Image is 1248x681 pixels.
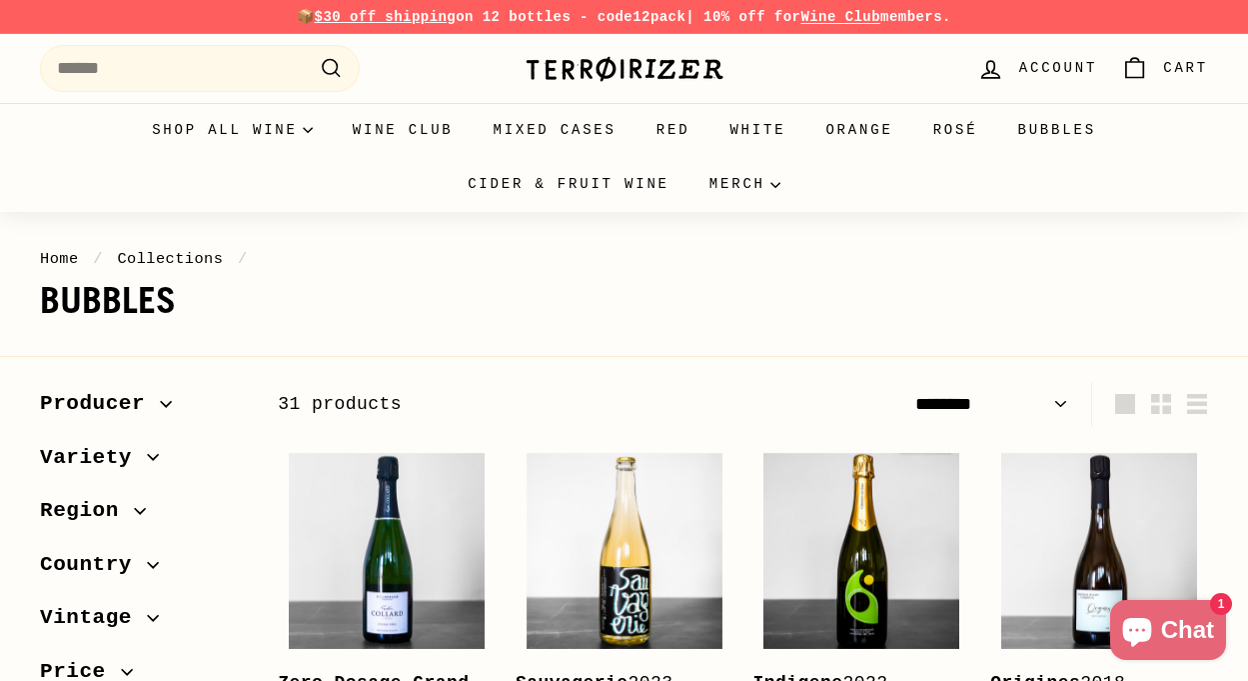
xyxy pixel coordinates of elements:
span: Producer [40,387,160,421]
a: Collections [117,250,223,268]
button: Country [40,543,246,597]
strong: 12pack [632,9,685,25]
a: Red [636,103,710,157]
span: Cart [1163,57,1208,79]
span: Region [40,494,134,528]
span: / [88,250,108,268]
h1: Bubbles [40,281,1208,321]
summary: Merch [689,157,800,211]
a: Cider & Fruit Wine [448,157,689,211]
button: Region [40,489,246,543]
a: Home [40,250,79,268]
span: Variety [40,441,147,475]
span: Account [1019,57,1097,79]
span: Vintage [40,601,147,635]
span: / [233,250,253,268]
nav: breadcrumbs [40,247,1208,271]
p: 📦 on 12 bottles - code | 10% off for members. [40,6,1208,28]
a: White [709,103,805,157]
span: Country [40,548,147,582]
a: Wine Club [333,103,474,157]
div: 31 products [278,390,742,419]
button: Variety [40,436,246,490]
a: Account [965,39,1109,98]
a: Mixed Cases [474,103,636,157]
a: Cart [1109,39,1220,98]
a: Bubbles [997,103,1115,157]
a: Wine Club [800,9,880,25]
a: Rosé [913,103,998,157]
summary: Shop all wine [132,103,333,157]
inbox-online-store-chat: Shopify online store chat [1104,600,1232,665]
button: Producer [40,382,246,436]
button: Vintage [40,596,246,650]
span: $30 off shipping [315,9,457,25]
a: Orange [805,103,912,157]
